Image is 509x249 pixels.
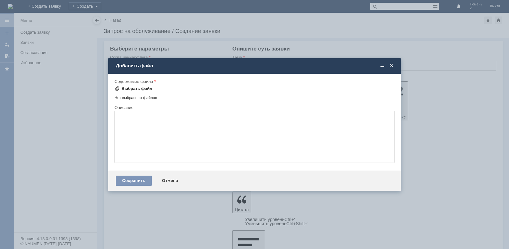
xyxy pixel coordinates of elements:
div: Нет выбранных файлов [115,93,394,100]
span: Свернуть (Ctrl + M) [379,63,386,69]
div: Добавить файл [116,63,394,69]
div: Содержимое файла [115,79,393,84]
div: Описание [115,105,393,110]
span: Закрыть [388,63,394,69]
div: Выбрать файл [122,86,152,91]
div: ​Добрый день!Прошу удалить отложенные чеки во вложении. [3,3,93,13]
